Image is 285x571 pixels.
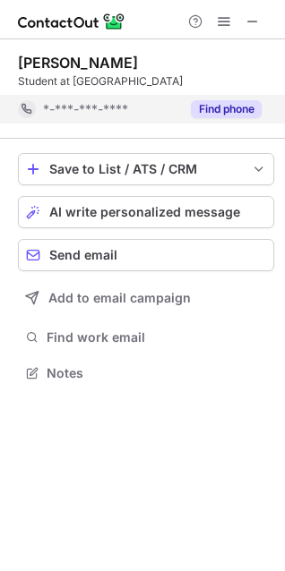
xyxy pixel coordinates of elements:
div: Save to List / ATS / CRM [49,162,243,176]
span: Add to email campaign [48,291,191,305]
button: Find work email [18,325,274,350]
button: AI write personalized message [18,196,274,228]
span: Notes [47,365,267,381]
img: ContactOut v5.3.10 [18,11,125,32]
span: Find work email [47,329,267,345]
button: Send email [18,239,274,271]
button: Reveal Button [191,100,262,118]
div: [PERSON_NAME] [18,54,138,72]
button: Notes [18,361,274,386]
button: Add to email campaign [18,282,274,314]
button: save-profile-one-click [18,153,274,185]
div: Student at [GEOGRAPHIC_DATA] [18,73,274,89]
span: AI write personalized message [49,205,240,219]
span: Send email [49,248,117,262]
